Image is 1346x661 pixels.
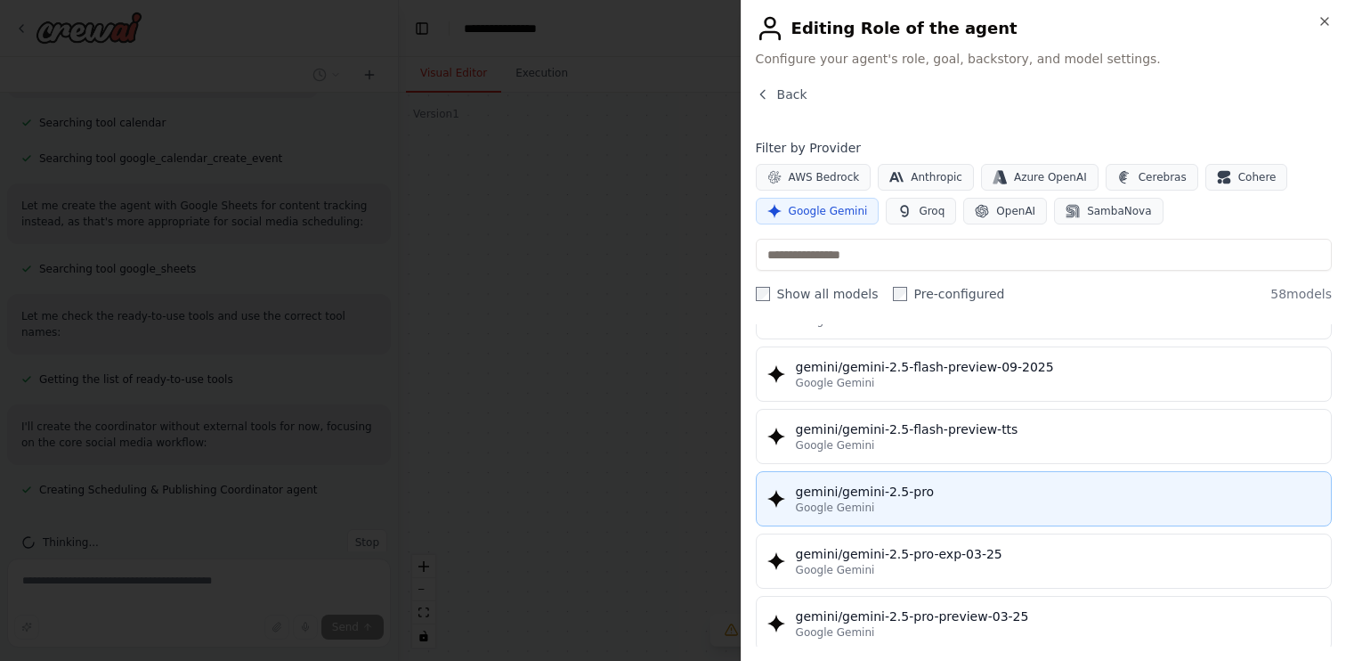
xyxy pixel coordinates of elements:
div: gemini/gemini-2.5-pro-exp-03-25 [796,545,1320,563]
button: Cerebras [1106,164,1198,191]
label: Show all models [756,285,879,303]
span: AWS Bedrock [789,170,860,184]
input: Show all models [756,287,770,301]
button: gemini/gemini-2.5-flash-preview-ttsGoogle Gemini [756,409,1332,464]
button: SambaNova [1054,198,1163,224]
h4: Filter by Provider [756,139,1332,157]
button: Anthropic [878,164,974,191]
span: Cerebras [1139,170,1187,184]
span: 58 models [1270,285,1332,303]
input: Pre-configured [893,287,907,301]
button: Cohere [1205,164,1288,191]
button: gemini/gemini-2.5-proGoogle Gemini [756,471,1332,526]
div: gemini/gemini-2.5-pro [796,483,1320,501]
span: Cohere [1238,170,1277,184]
span: Back [777,86,807,103]
button: Azure OpenAI [981,164,1099,191]
div: gemini/gemini-2.5-pro-preview-03-25 [796,608,1320,625]
span: Azure OpenAI [1014,170,1087,184]
div: gemini/gemini-2.5-flash-preview-09-2025 [796,358,1320,376]
span: Google Gemini [796,376,875,390]
span: Anthropic [911,170,962,184]
span: SambaNova [1087,204,1151,218]
button: gemini/gemini-2.5-flash-preview-09-2025Google Gemini [756,347,1332,402]
label: Pre-configured [893,285,1005,303]
span: Google Gemini [796,501,875,515]
span: Groq [919,204,945,218]
h2: Editing Role of the agent [756,14,1332,43]
button: Google Gemini [756,198,880,224]
button: Groq [886,198,956,224]
button: gemini/gemini-2.5-pro-exp-03-25Google Gemini [756,534,1332,589]
button: Back [756,86,807,103]
span: Google Gemini [796,438,875,453]
span: Configure your agent's role, goal, backstory, and model settings. [756,50,1332,68]
span: OpenAI [996,204,1035,218]
button: AWS Bedrock [756,164,872,191]
span: Google Gemini [789,204,868,218]
div: gemini/gemini-2.5-flash-preview-tts [796,420,1320,438]
button: gemini/gemini-2.5-pro-preview-03-25Google Gemini [756,596,1332,651]
button: OpenAI [963,198,1047,224]
span: Google Gemini [796,563,875,577]
span: Google Gemini [796,625,875,640]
